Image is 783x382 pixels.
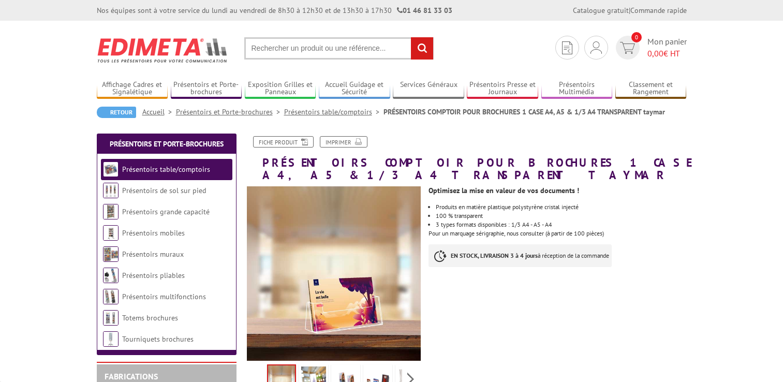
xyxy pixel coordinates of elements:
a: Fiche produit [253,136,314,148]
div: Nos équipes sont à votre service du lundi au vendredi de 8h30 à 12h30 et de 13h30 à 17h30 [97,5,452,16]
img: presentoir_porte_brochures_flyers_comptoir_1case_a4_a5_13a_transparent__taymar_477500_474900_4770... [247,186,421,361]
a: Accueil Guidage et Sécurité [319,80,390,97]
a: Présentoirs et Porte-brochures [171,80,242,97]
strong: 01 46 81 33 03 [397,6,452,15]
li: Produits en matière plastique polystyrène cristal injecté [436,204,686,210]
a: Services Généraux [393,80,464,97]
input: rechercher [411,37,433,60]
a: Présentoirs table/comptoirs [122,165,210,174]
a: Présentoirs mobiles [122,228,185,238]
input: Rechercher un produit ou une référence... [244,37,434,60]
strong: EN STOCK, LIVRAISON 3 à 4 jours [451,252,538,259]
span: 0,00 [647,48,663,58]
img: devis rapide [590,41,602,54]
a: Exposition Grilles et Panneaux [245,80,316,97]
div: Pour un marquage sérigraphie, nous consulter (à partir de 100 pièces) [429,181,694,277]
a: Retour [97,107,136,118]
a: Catalogue gratuit [573,6,629,15]
a: Présentoirs table/comptoirs [284,107,383,116]
img: Totems brochures [103,310,119,326]
img: Présentoirs muraux [103,246,119,262]
img: Edimeta [97,31,229,69]
a: Classement et Rangement [615,80,687,97]
p: à réception de la commande [429,244,612,267]
span: 0 [631,32,642,42]
a: Tourniquets brochures [122,334,194,344]
a: Présentoirs grande capacité [122,207,210,216]
span: € HT [647,48,687,60]
img: Présentoirs mobiles [103,225,119,241]
img: Présentoirs multifonctions [103,289,119,304]
a: Imprimer [320,136,367,148]
a: Accueil [142,107,176,116]
a: Présentoirs Multimédia [541,80,613,97]
a: Présentoirs multifonctions [122,292,206,301]
strong: Optimisez la mise en valeur de vos documents ! [429,186,579,195]
a: Commande rapide [630,6,687,15]
a: Présentoirs et Porte-brochures [110,139,224,149]
a: devis rapide 0 Mon panier 0,00€ HT [613,36,687,60]
a: Présentoirs muraux [122,249,184,259]
img: Présentoirs grande capacité [103,204,119,219]
img: devis rapide [620,42,635,54]
span: Mon panier [647,36,687,60]
a: Affichage Cadres et Signalétique [97,80,168,97]
img: Présentoirs pliables [103,268,119,283]
a: Totems brochures [122,313,178,322]
li: 100 % transparent [436,213,686,219]
img: Présentoirs table/comptoirs [103,161,119,177]
li: 3 types formats disponibles : 1/3 A4 - A5 - A4 [436,222,686,228]
img: Tourniquets brochures [103,331,119,347]
a: Présentoirs et Porte-brochures [176,107,284,116]
a: Présentoirs Presse et Journaux [467,80,538,97]
img: Présentoirs de sol sur pied [103,183,119,198]
a: Présentoirs de sol sur pied [122,186,206,195]
img: devis rapide [562,41,572,54]
h1: PRÉSENTOIRS COMPTOIR POUR BROCHURES 1 CASE A4, A5 & 1/3 A4 TRANSPARENT taymar [239,136,695,181]
div: | [573,5,687,16]
li: PRÉSENTOIRS COMPTOIR POUR BROCHURES 1 CASE A4, A5 & 1/3 A4 TRANSPARENT taymar [383,107,665,117]
a: Présentoirs pliables [122,271,185,280]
